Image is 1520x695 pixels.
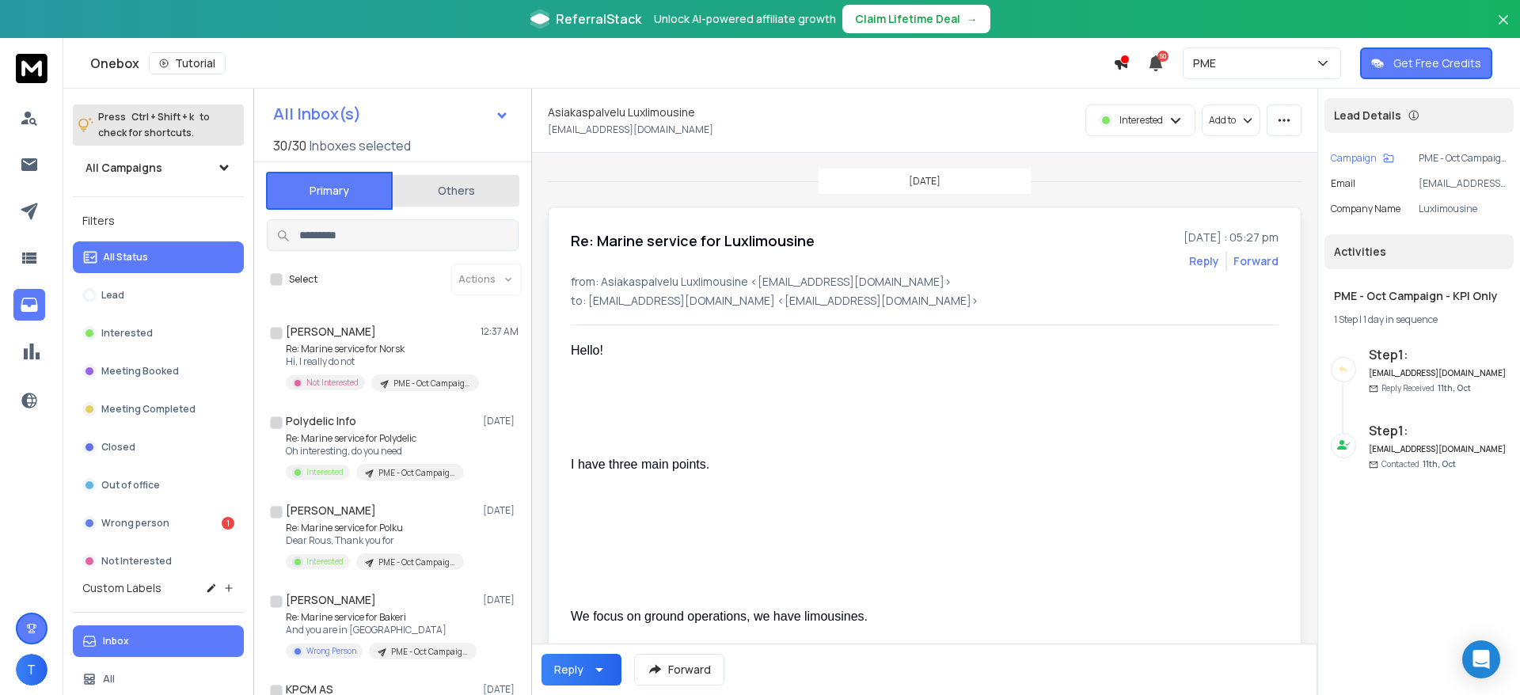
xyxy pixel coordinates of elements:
p: [DATE] [483,594,519,606]
label: Select [289,273,317,286]
p: Meeting Completed [101,403,196,416]
div: 1 [222,517,234,530]
span: Ctrl + Shift + k [129,108,196,126]
p: Meeting Booked [101,365,179,378]
span: 1 Step [1334,313,1358,326]
button: Meeting Booked [73,355,244,387]
p: [EMAIL_ADDRESS][DOMAIN_NAME] [548,123,713,136]
p: Add to [1209,114,1236,127]
p: Re: Marine service for Polydelic [286,432,464,445]
button: T [16,654,47,686]
p: All Status [103,251,148,264]
button: Reply [541,654,621,686]
p: PME - Oct Campaign - KPI Only [378,556,454,568]
button: Inbox [73,625,244,657]
div: Open Intercom Messenger [1462,640,1500,678]
p: Contacted [1381,458,1456,470]
p: [DATE] [483,504,519,517]
button: Claim Lifetime Deal→ [842,5,990,33]
p: Get Free Credits [1393,55,1481,71]
div: Forward [1233,253,1279,269]
p: Wrong Person [306,645,356,657]
p: PME - Oct Campaign - KPI Only [1419,152,1507,165]
h1: [PERSON_NAME] [286,324,376,340]
span: 50 [1157,51,1168,62]
button: Out of office [73,469,244,501]
button: Others [393,173,519,208]
div: Hello! [571,341,1033,360]
button: All Inbox(s) [260,98,522,130]
p: Campaign [1331,152,1377,165]
p: PME - Oct Campaign - KPI Only [393,378,469,389]
span: 11th, Oct [1423,458,1456,469]
p: Luxlimousine [1419,203,1507,215]
button: Wrong person1 [73,507,244,539]
div: I have three main points. [571,455,1033,474]
p: [EMAIL_ADDRESS][DOMAIN_NAME] [1419,177,1507,190]
p: Oh interesting, do you need [286,445,464,458]
p: Not Interested [306,377,359,389]
p: Interested [1119,114,1163,127]
h1: All Inbox(s) [273,106,361,122]
button: Meeting Completed [73,393,244,425]
p: Re: Marine service for Polku [286,522,464,534]
button: Campaign [1331,152,1394,165]
button: All Campaigns [73,152,244,184]
p: Email [1331,177,1355,190]
p: 12:37 AM [481,325,519,338]
p: Reply Received [1381,382,1471,394]
h3: Filters [73,210,244,232]
p: And you are in [GEOGRAPHIC_DATA] [286,624,476,636]
button: Closed [73,431,244,463]
button: Forward [634,654,724,686]
button: Interested [73,317,244,349]
span: 1 day in sequence [1363,313,1438,326]
button: Lead [73,279,244,311]
p: Closed [101,441,135,454]
p: Out of office [101,479,160,492]
h3: Inboxes selected [310,136,411,155]
h1: [PERSON_NAME] [286,503,376,518]
span: ReferralStack [556,9,641,28]
p: Re: Marine service for Norsk [286,343,476,355]
h1: Polydelic Info [286,413,356,429]
h6: [EMAIL_ADDRESS][DOMAIN_NAME] [1369,367,1507,379]
p: Lead [101,289,124,302]
p: to: [EMAIL_ADDRESS][DOMAIN_NAME] <[EMAIL_ADDRESS][DOMAIN_NAME]> [571,293,1279,309]
p: Inbox [103,635,129,648]
div: Reply [554,662,583,678]
h1: Asiakaspalvelu Luxlimousine [548,104,695,120]
p: Not Interested [101,555,172,568]
p: PME - Oct Campaign - KPI Only [391,646,467,658]
button: Not Interested [73,545,244,577]
button: Tutorial [149,52,226,74]
p: Company Name [1331,203,1400,215]
p: Hi, I really do not [286,355,476,368]
div: Activities [1324,234,1514,269]
h6: Step 1 : [1369,421,1507,440]
p: [DATE] [909,175,940,188]
h1: [PERSON_NAME] [286,592,376,608]
h3: Custom Labels [82,580,161,596]
h1: All Campaigns [85,160,162,176]
p: Re: Marine service for Bakeri [286,611,476,624]
span: 30 / 30 [273,136,306,155]
p: Dear Rous, Thank you for [286,534,464,547]
p: Interested [306,466,344,478]
p: Wrong person [101,517,169,530]
h6: [EMAIL_ADDRESS][DOMAIN_NAME] [1369,443,1507,455]
div: | [1334,313,1504,326]
div: We focus on ground operations, we have limousines. [571,607,1033,626]
button: Reply [1189,253,1219,269]
p: from: Asiakaspalvelu Luxlimousine <[EMAIL_ADDRESS][DOMAIN_NAME]> [571,274,1279,290]
button: Primary [266,172,393,210]
p: PME - Oct Campaign - KPI Only [378,467,454,479]
span: 11th, Oct [1438,382,1471,393]
button: Close banner [1493,9,1514,47]
p: Unlock AI-powered affiliate growth [654,11,836,27]
span: → [967,11,978,27]
p: [DATE] [483,415,519,427]
p: Press to check for shortcuts. [98,109,210,141]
